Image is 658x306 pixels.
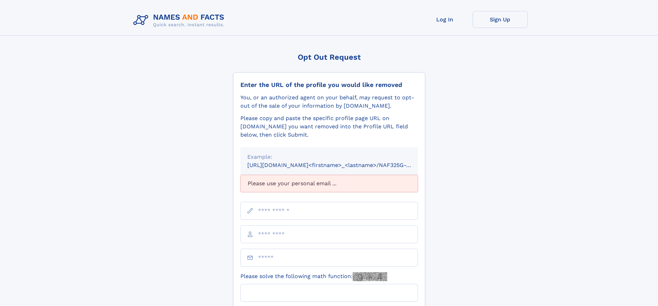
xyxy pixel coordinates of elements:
a: Log In [417,11,473,28]
div: Opt Out Request [233,53,425,61]
div: Enter the URL of the profile you would like removed [240,81,418,89]
div: Please copy and paste the specific profile page URL on [DOMAIN_NAME] you want removed into the Pr... [240,114,418,139]
div: Example: [247,153,411,161]
img: Logo Names and Facts [131,11,230,30]
label: Please solve the following math function: [240,272,387,281]
small: [URL][DOMAIN_NAME]<firstname>_<lastname>/NAF325G-xxxxxxxx [247,162,431,168]
div: You, or an authorized agent on your behalf, may request to opt-out of the sale of your informatio... [240,93,418,110]
a: Sign Up [473,11,528,28]
div: Please use your personal email ... [240,175,418,192]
